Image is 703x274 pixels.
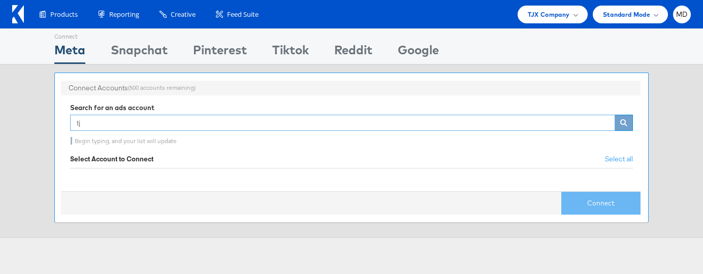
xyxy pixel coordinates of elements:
div: Google [398,41,439,64]
strong: Select Account to Connect [70,154,153,163]
div: Reddit [334,41,372,64]
span: Standard Mode [603,9,650,20]
span: Products [50,10,78,19]
span: Reporting [109,10,139,19]
span: Select all [605,154,633,163]
strong: Search for an ads account [70,104,154,112]
span: MD [676,11,688,18]
div: Snapchat [111,41,168,64]
span: Connect Accounts [69,83,128,93]
span: Creative [171,10,196,19]
div: Meta [54,41,85,64]
div: Connect [54,29,85,41]
input: Type in an account name [70,115,615,131]
div: Tiktok [272,41,309,64]
span: Feed Suite [227,10,259,19]
div: Begin typing, and your list will update [71,137,632,145]
div: Pinterest [193,41,247,64]
span: (500 accounts remaining) [128,84,196,92]
span: TJX Company [528,9,570,20]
